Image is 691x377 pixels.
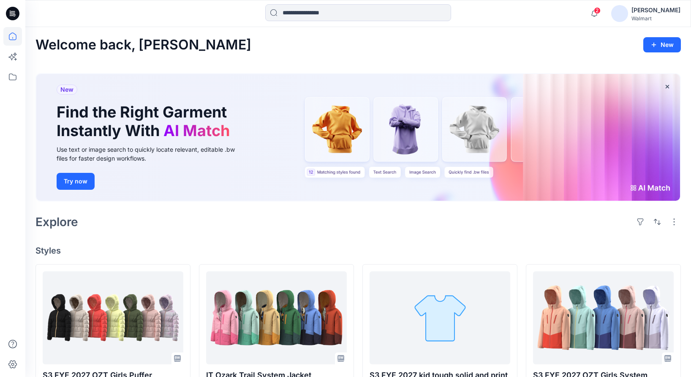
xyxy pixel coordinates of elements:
[631,15,680,22] div: Walmart
[35,215,78,229] h2: Explore
[35,37,251,53] h2: Welcome back, [PERSON_NAME]
[533,271,674,364] a: S3 FYE 2027 OZT Girls System
[163,121,230,140] span: AI Match
[611,5,628,22] img: avatar
[57,173,95,190] button: Try now
[57,145,247,163] div: Use text or image search to quickly locate relevant, editable .bw files for faster design workflows.
[35,246,681,256] h4: Styles
[43,271,183,364] a: S3 FYE 2027 OZT Girls Puffer
[631,5,680,15] div: [PERSON_NAME]
[370,271,510,364] a: S3 FYE 2027 kid tough solid and print
[60,85,73,95] span: New
[206,271,347,364] a: IT Ozark Trail System Jacket
[594,7,601,14] span: 2
[643,37,681,52] button: New
[57,103,234,139] h1: Find the Right Garment Instantly With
